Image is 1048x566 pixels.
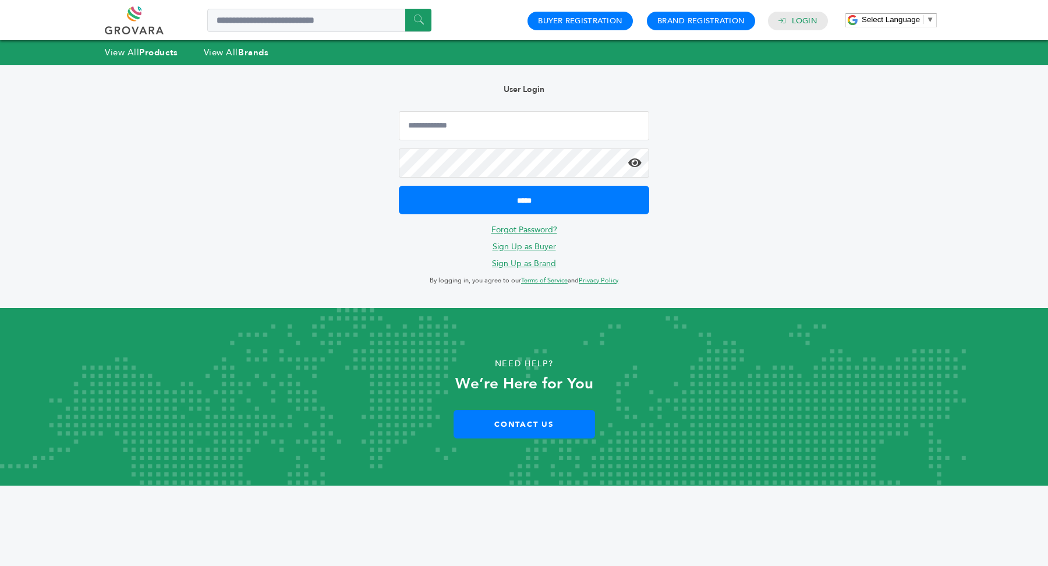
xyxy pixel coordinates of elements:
[504,84,544,95] b: User Login
[207,9,431,32] input: Search a product or brand...
[399,111,649,140] input: Email Address
[862,15,920,24] span: Select Language
[204,47,269,58] a: View AllBrands
[493,241,556,252] a: Sign Up as Buyer
[455,373,593,394] strong: We’re Here for You
[521,276,568,285] a: Terms of Service
[399,274,649,288] p: By logging in, you agree to our and
[862,15,934,24] a: Select Language​
[657,16,745,26] a: Brand Registration
[139,47,178,58] strong: Products
[105,47,178,58] a: View AllProducts
[238,47,268,58] strong: Brands
[454,410,595,438] a: Contact Us
[926,15,934,24] span: ▼
[538,16,622,26] a: Buyer Registration
[492,258,556,269] a: Sign Up as Brand
[52,355,996,373] p: Need Help?
[792,16,817,26] a: Login
[491,224,557,235] a: Forgot Password?
[399,148,649,178] input: Password
[579,276,618,285] a: Privacy Policy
